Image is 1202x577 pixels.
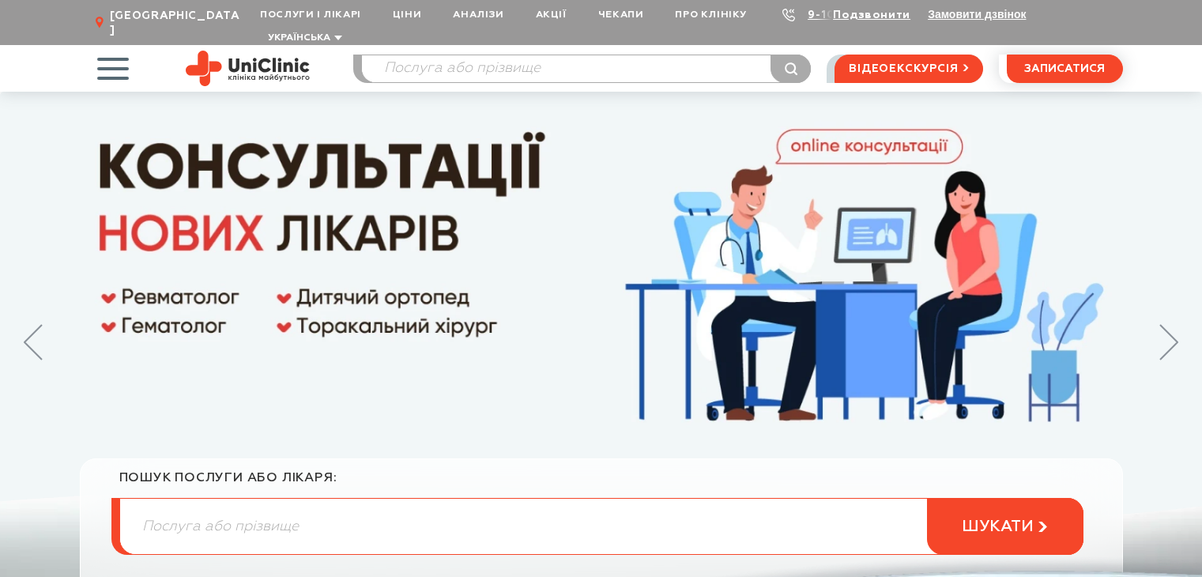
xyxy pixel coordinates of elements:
[927,498,1083,555] button: шукати
[362,55,811,82] input: Послуга або прізвище
[264,32,342,44] button: Українська
[119,470,1083,498] div: пошук послуги або лікаря:
[849,55,958,82] span: відеоекскурсія
[268,33,330,43] span: Українська
[962,517,1034,537] span: шукати
[1024,63,1105,74] span: записатися
[110,9,244,37] span: [GEOGRAPHIC_DATA]
[186,51,310,86] img: Uniclinic
[808,9,842,21] a: 9-103
[835,55,982,83] a: відеоекскурсія
[1007,55,1123,83] button: записатися
[928,8,1026,21] button: Замовити дзвінок
[120,499,1083,554] input: Послуга або прізвище
[833,9,910,21] a: Подзвонити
